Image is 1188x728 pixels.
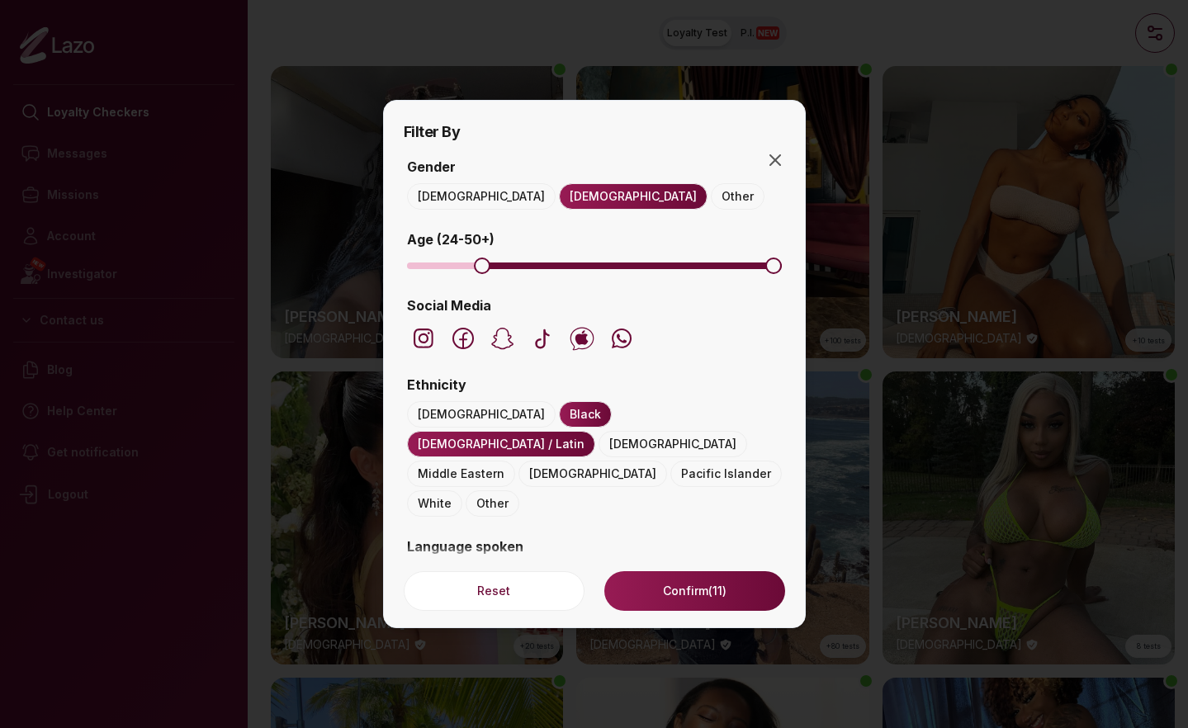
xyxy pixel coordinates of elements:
label: Age [404,229,785,249]
button: [DEMOGRAPHIC_DATA] [407,401,556,428]
span: Maximum [765,258,782,274]
button: Middle Eastern [407,461,515,487]
label: Social Media [404,295,785,315]
button: [DEMOGRAPHIC_DATA] [559,183,708,210]
button: Black [559,401,612,428]
button: Reset [404,571,585,611]
button: Pacific Islander [670,461,782,487]
button: [DEMOGRAPHIC_DATA] [599,431,747,457]
button: [DEMOGRAPHIC_DATA] [518,461,667,487]
span: Minimum [474,258,490,274]
button: Confirm(11) [604,571,784,611]
button: White [407,490,462,517]
label: Ethnicity [404,375,785,395]
h2: Filter By [384,121,805,144]
button: [DEMOGRAPHIC_DATA] / Latin [407,431,595,457]
button: Other [711,183,764,210]
button: [DEMOGRAPHIC_DATA] [407,183,556,210]
button: Other [466,490,519,517]
label: Language spoken [404,537,785,556]
span: ( 24 - 50 +) [437,231,495,248]
label: Gender [404,157,785,177]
